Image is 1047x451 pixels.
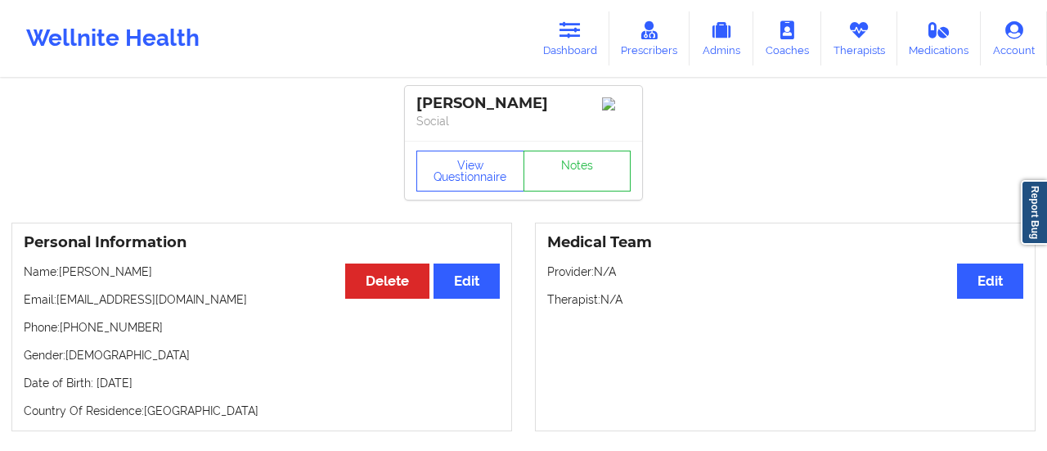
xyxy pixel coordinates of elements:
p: Gender: [DEMOGRAPHIC_DATA] [24,347,500,363]
div: [PERSON_NAME] [416,94,631,113]
img: Image%2Fplaceholer-image.png [602,97,631,110]
h3: Medical Team [547,233,1023,252]
p: Date of Birth: [DATE] [24,375,500,391]
p: Country Of Residence: [GEOGRAPHIC_DATA] [24,403,500,419]
p: Phone: [PHONE_NUMBER] [24,319,500,336]
a: Notes [523,151,631,192]
a: Account [981,11,1047,65]
a: Admins [690,11,753,65]
p: Therapist: N/A [547,291,1023,308]
a: Medications [897,11,982,65]
button: Edit [434,264,500,299]
p: Name: [PERSON_NAME] [24,264,500,280]
h3: Personal Information [24,233,500,252]
a: Report Bug [1021,180,1047,245]
p: Email: [EMAIL_ADDRESS][DOMAIN_NAME] [24,291,500,308]
button: Delete [345,264,429,299]
a: Dashboard [531,11,609,65]
p: Social [416,113,631,129]
button: View Questionnaire [416,151,524,192]
a: Prescribers [609,11,690,65]
a: Coaches [753,11,821,65]
p: Provider: N/A [547,264,1023,280]
button: Edit [957,264,1023,299]
a: Therapists [821,11,897,65]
